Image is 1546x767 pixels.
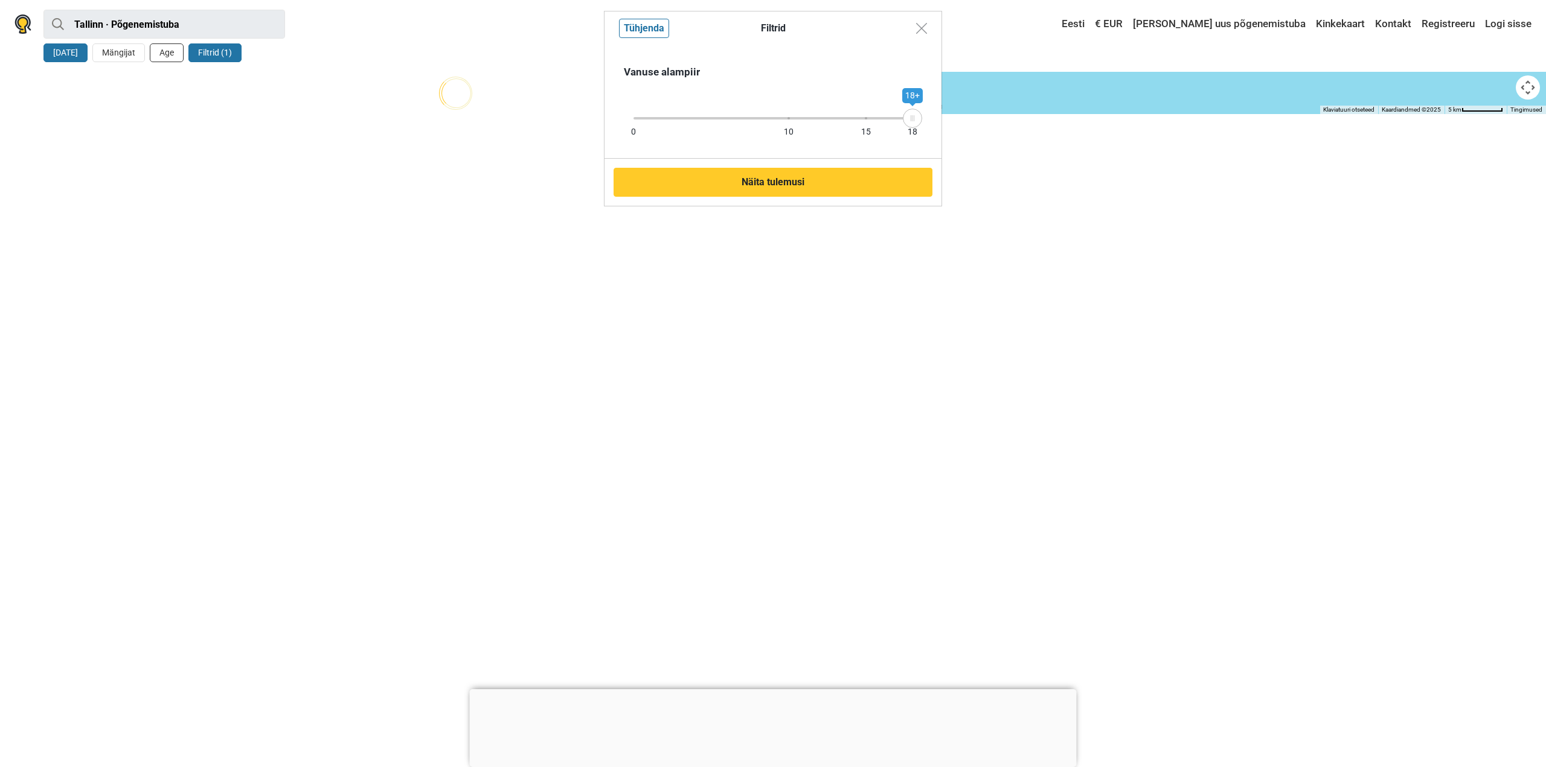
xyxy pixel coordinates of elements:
[910,17,933,40] button: Close modal
[908,126,917,138] div: 18
[631,126,636,138] div: 0
[916,23,927,34] img: Close modal
[861,126,871,138] div: 15
[470,689,1077,764] iframe: Advertisement
[905,91,920,100] span: 18+
[784,126,794,138] div: 10
[614,168,932,197] button: Näita tulemusi
[619,19,669,38] button: Tühjenda
[614,21,932,36] div: Filtrid
[624,65,922,80] div: Vanuse alampiir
